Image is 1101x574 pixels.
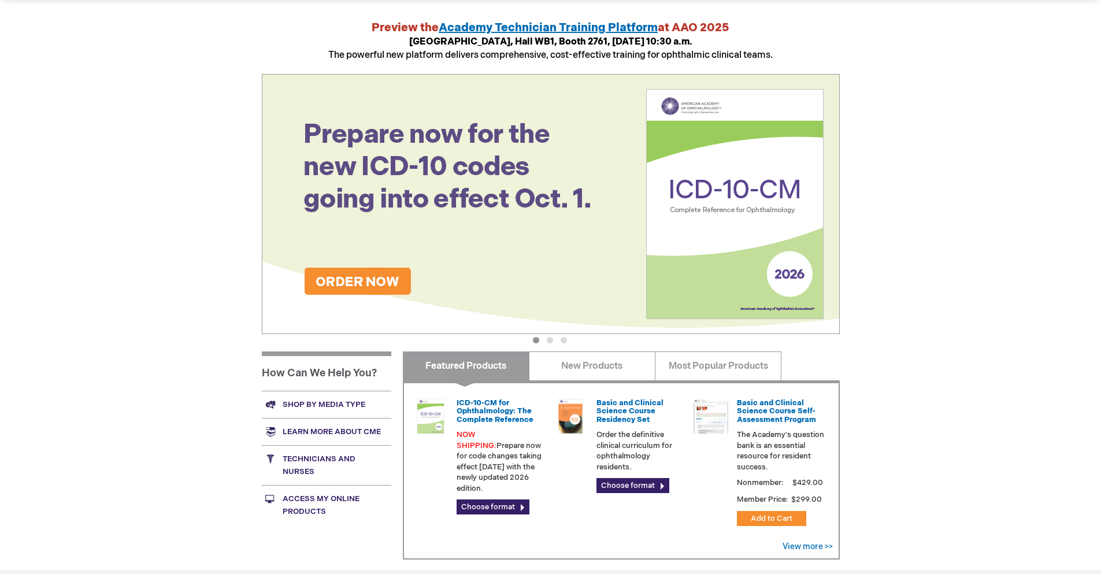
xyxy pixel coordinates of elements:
[409,36,692,47] strong: [GEOGRAPHIC_DATA], Hall WB1, Booth 2761, [DATE] 10:30 a.m.
[737,495,788,504] strong: Member Price:
[262,418,391,445] a: Learn more about CME
[529,351,655,380] a: New Products
[457,499,529,514] a: Choose format
[262,485,391,525] a: Access My Online Products
[655,351,781,380] a: Most Popular Products
[737,511,806,526] button: Add to Cart
[790,495,824,504] span: $299.00
[791,478,825,487] span: $429.00
[262,351,391,391] h1: How Can We Help You?
[328,36,773,61] span: The powerful new platform delivers comprehensive, cost-effective training for ophthalmic clinical...
[783,542,833,551] a: View more >>
[372,21,729,35] strong: Preview the at AAO 2025
[596,478,669,493] a: Choose format
[547,337,553,343] button: 2 of 3
[553,399,588,434] img: 02850963u_47.png
[439,21,658,35] a: Academy Technician Training Platform
[561,337,567,343] button: 3 of 3
[457,429,544,494] p: Prepare now for code changes taking effect [DATE] with the newly updated 2026 edition.
[694,399,728,434] img: bcscself_20.jpg
[737,476,784,490] strong: Nonmember:
[751,514,792,523] span: Add to Cart
[457,430,496,450] font: NOW SHIPPING:
[737,398,816,424] a: Basic and Clinical Science Course Self-Assessment Program
[262,391,391,418] a: Shop by media type
[403,351,529,380] a: Featured Products
[596,398,663,424] a: Basic and Clinical Science Course Residency Set
[596,429,684,472] p: Order the definitive clinical curriculum for ophthalmology residents.
[737,429,825,472] p: The Academy's question bank is an essential resource for resident success.
[533,337,539,343] button: 1 of 3
[457,398,533,424] a: ICD-10-CM for Ophthalmology: The Complete Reference
[262,445,391,485] a: Technicians and nurses
[413,399,448,434] img: 0120008u_42.png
